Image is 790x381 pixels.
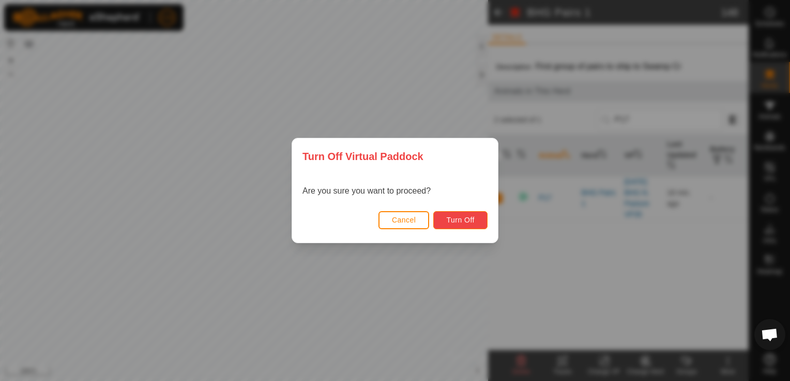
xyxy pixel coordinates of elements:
div: Open chat [754,319,785,350]
p: Are you sure you want to proceed? [302,185,431,197]
span: Turn Off Virtual Paddock [302,149,423,164]
span: Cancel [392,216,416,224]
span: Turn Off [446,216,475,224]
button: Turn Off [433,211,488,229]
button: Cancel [378,211,430,229]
